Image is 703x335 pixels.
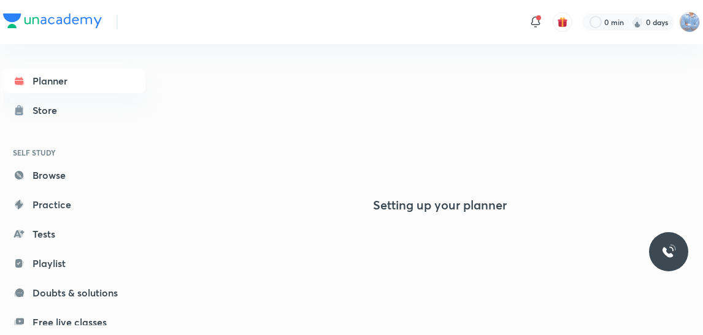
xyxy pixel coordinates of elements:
a: Tests [3,222,145,246]
h4: Setting up your planner [373,198,507,213]
img: sukhneet singh sidhu [679,12,700,32]
button: avatar [553,12,572,32]
a: Store [3,98,145,122]
a: Playlist [3,251,145,276]
img: avatar [557,17,568,28]
h6: SELF STUDY [3,142,145,163]
a: Planner [3,69,145,93]
a: Company Logo [3,13,102,31]
img: ttu [661,244,676,259]
a: Free live classes [3,310,145,334]
img: streak [631,16,643,28]
a: Browse [3,163,145,187]
div: Store [33,103,64,118]
a: Doubts & solutions [3,280,145,305]
a: Practice [3,192,145,217]
img: Company Logo [3,13,102,28]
